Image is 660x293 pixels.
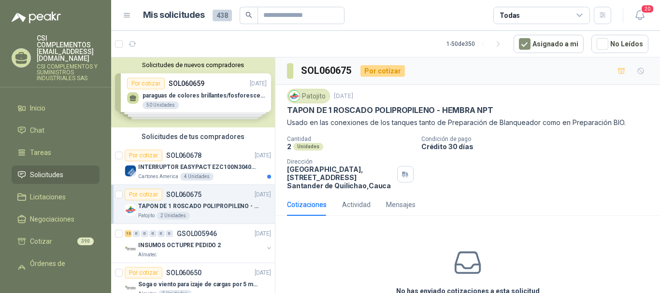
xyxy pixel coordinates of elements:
[177,230,217,237] p: GSOL005946
[245,12,252,18] span: search
[386,199,416,210] div: Mensajes
[77,237,94,245] span: 390
[255,151,271,160] p: [DATE]
[111,146,275,185] a: Por cotizarSOL060678[DATE] Company LogoINTERRUPTOR EASYPACT EZC100N3040C 40AMP 25K [PERSON_NAME]C...
[12,254,100,283] a: Órdenes de Compra
[641,4,654,14] span: 20
[166,269,201,276] p: SOL060650
[138,202,258,211] p: TAPON DE 1 ROSCADO POLIPROPILENO - HEMBRA NPT
[138,212,155,220] p: Patojito
[12,232,100,251] a: Cotizar390
[30,258,90,279] span: Órdenes de Compra
[287,89,330,103] div: Patojito
[287,158,393,165] p: Dirección
[631,7,648,24] button: 20
[166,230,173,237] div: 0
[12,188,100,206] a: Licitaciones
[213,10,232,21] span: 438
[138,280,258,289] p: Soga o viento para izaje de cargas por 5 metros
[255,229,271,238] p: [DATE]
[287,165,393,190] p: [GEOGRAPHIC_DATA], [STREET_ADDRESS] Santander de Quilichao , Cauca
[125,228,273,259] a: 13 0 0 0 0 0 GSOL005946[DATE] Company LogoINSUMOS OCTUPRE PEDIDO 2Almatec
[141,230,148,237] div: 0
[12,99,100,117] a: Inicio
[158,230,165,237] div: 0
[125,189,162,200] div: Por cotizar
[12,210,100,228] a: Negociaciones
[255,190,271,199] p: [DATE]
[125,150,162,161] div: Por cotizar
[143,8,205,22] h1: Mis solicitudes
[133,230,140,237] div: 0
[287,199,327,210] div: Cotizaciones
[30,125,44,136] span: Chat
[514,35,584,53] button: Asignado a mi
[30,214,74,224] span: Negociaciones
[12,12,61,23] img: Logo peakr
[289,91,300,101] img: Company Logo
[125,230,132,237] div: 13
[111,57,275,127] div: Solicitudes de nuevos compradoresPor cotizarSOL060659[DATE] paraguas de colores brillantes/fosfor...
[287,136,414,142] p: Cantidad
[342,199,371,210] div: Actividad
[166,191,201,198] p: SOL060675
[500,10,520,21] div: Todas
[12,143,100,162] a: Tareas
[334,92,353,101] p: [DATE]
[115,61,271,69] button: Solicitudes de nuevos compradores
[287,105,493,115] p: TAPON DE 1 ROSCADO POLIPROPILENO - HEMBRA NPT
[293,143,323,151] div: Unidades
[149,230,157,237] div: 0
[421,142,656,151] p: Crédito 30 días
[287,142,291,151] p: 2
[138,173,178,181] p: Cartones America
[30,236,52,247] span: Cotizar
[180,173,214,181] div: 4 Unidades
[125,165,136,177] img: Company Logo
[12,166,100,184] a: Solicitudes
[157,212,190,220] div: 2 Unidades
[111,185,275,224] a: Por cotizarSOL060675[DATE] Company LogoTAPON DE 1 ROSCADO POLIPROPILENO - HEMBRA NPTPatojito2 Uni...
[125,267,162,279] div: Por cotizar
[30,192,66,202] span: Licitaciones
[30,147,51,158] span: Tareas
[138,163,258,172] p: INTERRUPTOR EASYPACT EZC100N3040C 40AMP 25K [PERSON_NAME]
[12,121,100,140] a: Chat
[138,241,221,250] p: INSUMOS OCTUPRE PEDIDO 2
[138,251,157,259] p: Almatec
[111,127,275,146] div: Solicitudes de tus compradores
[255,268,271,278] p: [DATE]
[125,243,136,255] img: Company Logo
[125,204,136,216] img: Company Logo
[360,65,405,77] div: Por cotizar
[301,63,353,78] h3: SOL060675
[421,136,656,142] p: Condición de pago
[30,103,45,113] span: Inicio
[37,64,100,81] p: CSI COMPLEMENTOS Y SUMINISTROS INDUSTRIALES SAS
[591,35,648,53] button: No Leídos
[37,35,100,62] p: CSI COMPLEMENTOS [EMAIL_ADDRESS][DOMAIN_NAME]
[287,117,648,128] p: Usado en las conexiones de los tanques tanto de Preparación de Blanqueador como en Preparación BIO.
[30,169,63,180] span: Solicitudes
[166,152,201,159] p: SOL060678
[446,36,506,52] div: 1 - 50 de 350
